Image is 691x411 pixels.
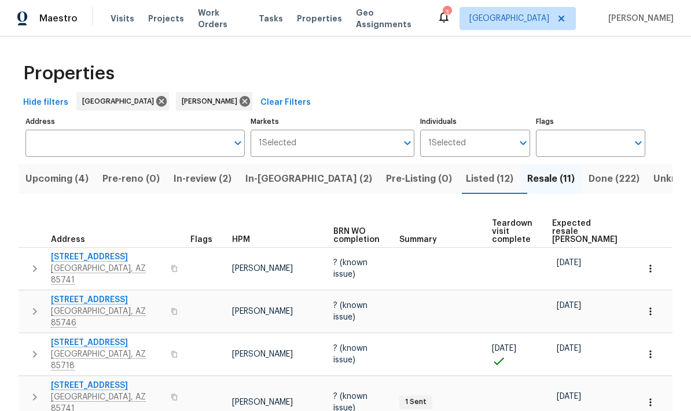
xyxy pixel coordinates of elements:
[297,13,342,24] span: Properties
[400,397,431,407] span: 1 Sent
[25,118,245,125] label: Address
[190,236,212,244] span: Flags
[25,171,89,187] span: Upcoming (4)
[515,135,531,151] button: Open
[232,350,293,358] span: [PERSON_NAME]
[256,92,315,113] button: Clear Filters
[333,227,380,244] span: BRN WO completion
[333,344,367,364] span: ? (known issue)
[466,171,513,187] span: Listed (12)
[76,92,169,111] div: [GEOGRAPHIC_DATA]
[527,171,575,187] span: Resale (11)
[39,13,78,24] span: Maestro
[557,392,581,401] span: [DATE]
[23,68,115,79] span: Properties
[630,135,646,151] button: Open
[182,96,242,107] span: [PERSON_NAME]
[251,118,415,125] label: Markets
[259,14,283,23] span: Tasks
[536,118,645,125] label: Flags
[232,307,293,315] span: [PERSON_NAME]
[492,344,516,353] span: [DATE]
[82,96,159,107] span: [GEOGRAPHIC_DATA]
[51,236,85,244] span: Address
[174,171,231,187] span: In-review (2)
[148,13,184,24] span: Projects
[557,259,581,267] span: [DATE]
[111,13,134,24] span: Visits
[176,92,252,111] div: [PERSON_NAME]
[399,135,416,151] button: Open
[333,302,367,321] span: ? (known issue)
[356,7,423,30] span: Geo Assignments
[399,236,437,244] span: Summary
[386,171,452,187] span: Pre-Listing (0)
[232,236,250,244] span: HPM
[552,219,618,244] span: Expected resale [PERSON_NAME]
[245,171,372,187] span: In-[GEOGRAPHIC_DATA] (2)
[557,344,581,353] span: [DATE]
[198,7,245,30] span: Work Orders
[557,302,581,310] span: [DATE]
[443,7,451,19] div: 3
[259,138,296,148] span: 1 Selected
[230,135,246,151] button: Open
[492,219,532,244] span: Teardown visit complete
[420,118,530,125] label: Individuals
[428,138,466,148] span: 1 Selected
[19,92,73,113] button: Hide filters
[469,13,549,24] span: [GEOGRAPHIC_DATA]
[232,265,293,273] span: [PERSON_NAME]
[102,171,160,187] span: Pre-reno (0)
[23,96,68,110] span: Hide filters
[589,171,639,187] span: Done (222)
[333,259,367,278] span: ? (known issue)
[260,96,311,110] span: Clear Filters
[232,398,293,406] span: [PERSON_NAME]
[604,13,674,24] span: [PERSON_NAME]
